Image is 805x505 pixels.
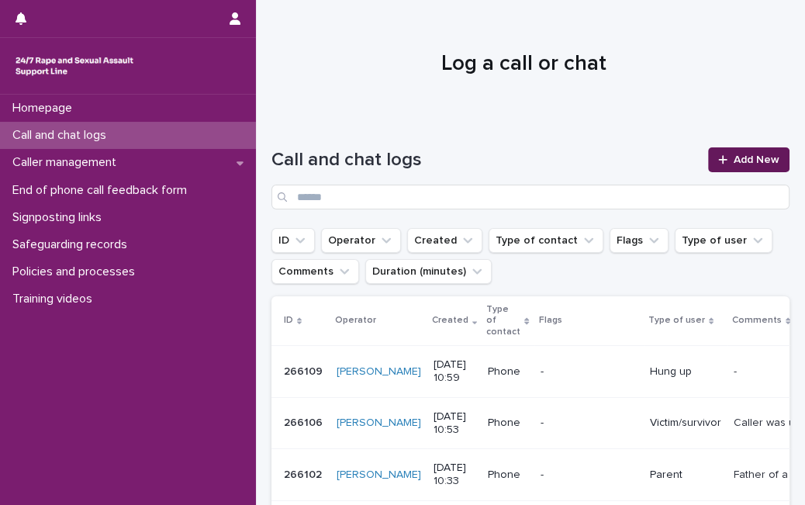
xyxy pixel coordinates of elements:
[648,312,705,329] p: Type of user
[6,292,105,306] p: Training videos
[650,469,721,482] p: Parent
[337,365,421,379] a: [PERSON_NAME]
[434,410,475,437] p: [DATE] 10:53
[335,312,376,329] p: Operator
[284,312,293,329] p: ID
[271,51,776,78] h1: Log a call or chat
[6,237,140,252] p: Safeguarding records
[284,362,326,379] p: 266109
[6,183,199,198] p: End of phone call feedback form
[6,265,147,279] p: Policies and processes
[271,228,315,253] button: ID
[541,365,637,379] p: -
[488,469,527,482] p: Phone
[337,417,421,430] a: [PERSON_NAME]
[486,301,520,341] p: Type of contact
[732,312,782,329] p: Comments
[271,149,699,171] h1: Call and chat logs
[284,465,325,482] p: 266102
[675,228,772,253] button: Type of user
[650,417,721,430] p: Victim/survivor
[434,462,475,488] p: [DATE] 10:33
[337,469,421,482] a: [PERSON_NAME]
[488,365,527,379] p: Phone
[734,362,740,379] p: -
[539,312,562,329] p: Flags
[610,228,669,253] button: Flags
[6,155,129,170] p: Caller management
[365,259,492,284] button: Duration (minutes)
[734,154,779,165] span: Add New
[407,228,482,253] button: Created
[434,358,475,385] p: [DATE] 10:59
[271,259,359,284] button: Comments
[12,50,136,81] img: rhQMoQhaT3yELyF149Cw
[271,185,789,209] input: Search
[6,128,119,143] p: Call and chat logs
[708,147,789,172] a: Add New
[321,228,401,253] button: Operator
[541,469,637,482] p: -
[650,365,721,379] p: Hung up
[489,228,603,253] button: Type of contact
[6,101,85,116] p: Homepage
[432,312,468,329] p: Created
[488,417,527,430] p: Phone
[541,417,637,430] p: -
[6,210,114,225] p: Signposting links
[284,413,326,430] p: 266106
